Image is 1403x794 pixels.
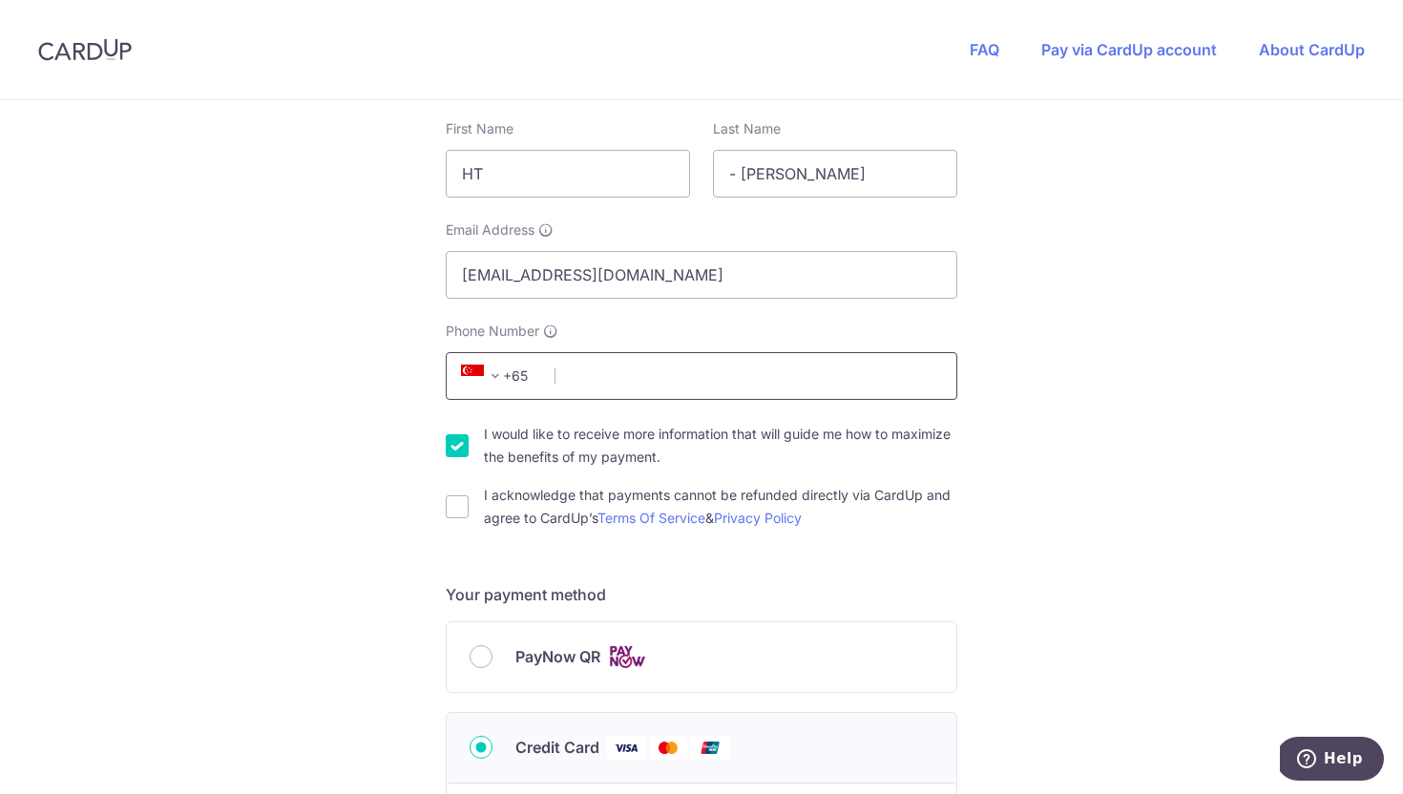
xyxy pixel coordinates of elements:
span: Credit Card [515,736,599,759]
a: Privacy Policy [714,510,802,526]
div: PayNow QR Cards logo [470,645,933,669]
label: Last Name [713,119,781,138]
input: Last name [713,150,957,198]
input: Email address [446,251,957,299]
img: Cards logo [608,645,646,669]
label: First Name [446,119,513,138]
span: Email Address [446,220,534,240]
iframe: Opens a widget where you can find more information [1280,737,1384,784]
img: Mastercard [649,736,687,760]
input: First name [446,150,690,198]
span: +65 [461,365,507,387]
a: About CardUp [1259,40,1365,59]
img: Union Pay [691,736,729,760]
div: Credit Card Visa Mastercard Union Pay [470,736,933,760]
h5: Your payment method [446,583,957,606]
a: FAQ [970,40,999,59]
span: Phone Number [446,322,539,341]
a: Pay via CardUp account [1041,40,1217,59]
span: +65 [455,365,541,387]
span: PayNow QR [515,645,600,668]
img: Visa [607,736,645,760]
img: CardUp [38,38,132,61]
label: I would like to receive more information that will guide me how to maximize the benefits of my pa... [484,423,957,469]
label: I acknowledge that payments cannot be refunded directly via CardUp and agree to CardUp’s & [484,484,957,530]
a: Terms Of Service [597,510,705,526]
